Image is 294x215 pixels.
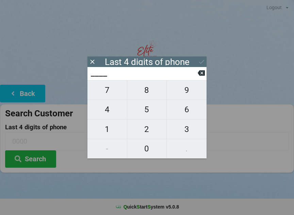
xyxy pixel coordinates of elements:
span: 8 [127,83,167,97]
button: 1 [87,119,127,139]
button: 3 [167,119,207,139]
button: 9 [167,80,207,100]
button: 4 [87,100,127,119]
button: 5 [127,100,167,119]
span: 1 [87,122,127,136]
button: 8 [127,80,167,100]
button: 7 [87,80,127,100]
span: 9 [167,83,207,97]
div: Last 4 digits of phone [105,59,190,65]
span: 6 [167,102,207,117]
span: 2 [127,122,167,136]
span: 5 [127,102,167,117]
span: 4 [87,102,127,117]
span: 3 [167,122,207,136]
button: 0 [127,139,167,159]
button: 6 [167,100,207,119]
button: 2 [127,119,167,139]
span: 7 [87,83,127,97]
span: 0 [127,142,167,156]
